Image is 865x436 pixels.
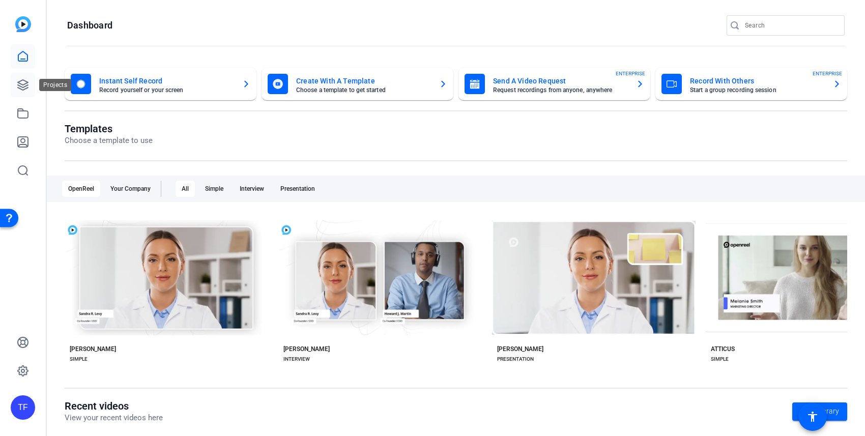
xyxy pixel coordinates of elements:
h1: Templates [65,123,153,135]
button: Create With A TemplateChoose a template to get started [262,68,453,100]
h1: Dashboard [67,19,112,32]
mat-card-subtitle: Request recordings from anyone, anywhere [493,87,628,93]
mat-card-subtitle: Choose a template to get started [296,87,431,93]
mat-icon: accessibility [806,411,819,423]
div: ATTICUS [711,345,735,353]
span: ENTERPRISE [616,70,645,77]
div: Your Company [104,181,157,197]
div: Presentation [274,181,321,197]
div: TF [11,395,35,420]
div: INTERVIEW [283,355,310,363]
button: Instant Self RecordRecord yourself or your screen [65,68,256,100]
div: [PERSON_NAME] [497,345,543,353]
div: PRESENTATION [497,355,534,363]
div: Projects [39,79,71,91]
div: All [176,181,195,197]
mat-card-title: Instant Self Record [99,75,234,87]
p: Choose a template to use [65,135,153,147]
div: Simple [199,181,229,197]
div: [PERSON_NAME] [283,345,330,353]
div: SIMPLE [70,355,88,363]
mat-card-title: Create With A Template [296,75,431,87]
h1: Recent videos [65,400,163,412]
button: Send A Video RequestRequest recordings from anyone, anywhereENTERPRISE [458,68,650,100]
input: Search [745,19,837,32]
button: Record With OthersStart a group recording sessionENTERPRISE [655,68,847,100]
a: Go to library [792,402,847,421]
div: OpenReel [62,181,100,197]
mat-card-subtitle: Record yourself or your screen [99,87,234,93]
div: [PERSON_NAME] [70,345,116,353]
p: View your recent videos here [65,412,163,424]
span: ENTERPRISE [813,70,842,77]
div: Interview [234,181,270,197]
mat-card-title: Send A Video Request [493,75,628,87]
img: blue-gradient.svg [15,16,31,32]
div: SIMPLE [711,355,729,363]
mat-card-subtitle: Start a group recording session [690,87,825,93]
mat-card-title: Record With Others [690,75,825,87]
